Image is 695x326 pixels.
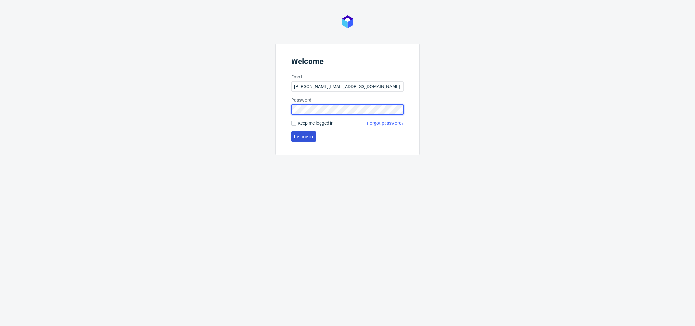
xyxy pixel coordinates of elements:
[291,74,404,80] label: Email
[298,120,334,126] span: Keep me logged in
[291,131,316,142] button: Let me in
[291,57,404,68] header: Welcome
[291,97,404,103] label: Password
[291,81,404,92] input: you@youremail.com
[367,120,404,126] a: Forgot password?
[294,134,313,139] span: Let me in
